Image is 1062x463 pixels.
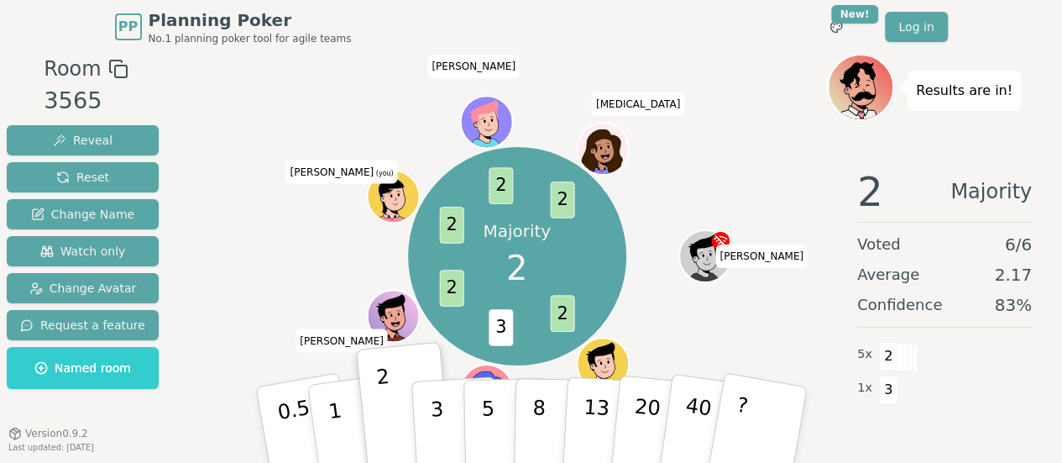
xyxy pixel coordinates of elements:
button: Version0.9.2 [8,427,88,440]
span: Reveal [53,132,112,149]
button: Request a feature [7,310,159,340]
span: Confidence [857,293,942,317]
span: 83 % [995,293,1032,317]
span: Click to change your name [285,160,397,184]
button: Reset [7,162,159,192]
span: Version 0.9.2 [25,427,88,440]
span: PP [118,17,138,37]
span: (you) [374,170,394,177]
span: Named room [34,360,131,376]
span: 6 / 6 [1005,233,1032,256]
span: Planning Poker [149,8,352,32]
span: 2 [506,243,527,293]
span: 2 [879,342,898,371]
span: Request a feature [20,317,145,334]
span: Change Avatar [29,280,137,297]
span: Average [857,263,919,287]
span: 3 [489,309,513,346]
span: 2 [489,167,513,204]
a: Log in [885,12,947,42]
span: Reset [56,169,109,186]
div: 3565 [44,84,128,118]
span: No.1 planning poker tool for agile teams [149,32,352,45]
button: Named room [7,347,159,389]
button: Click to change your avatar [369,172,417,221]
span: Last updated: [DATE] [8,443,94,452]
span: Click to change your name [427,55,520,78]
span: Change Name [31,206,134,223]
p: Results are in! [916,79,1012,103]
p: Majority [483,219,551,243]
span: 5 x [857,345,872,364]
span: Watch only [40,243,126,260]
span: Majority [950,171,1032,212]
span: 2.17 [994,263,1032,287]
div: New! [831,5,879,24]
button: Change Name [7,199,159,229]
button: Change Avatar [7,273,159,303]
span: Click to change your name [296,329,388,352]
span: Click to change your name [592,92,684,116]
span: 2 [550,295,574,332]
span: Click to change your name [715,245,808,268]
button: Reveal [7,125,159,155]
button: New! [821,12,851,42]
span: 2 [857,171,883,212]
p: 2 [374,365,396,456]
span: 2 [439,270,463,307]
span: 2 [439,207,463,244]
span: Room [44,54,101,84]
a: PPPlanning PokerNo.1 planning poker tool for agile teams [115,8,352,45]
button: Watch only [7,236,159,266]
span: 3 [879,376,898,404]
span: 1 x [857,379,872,397]
span: 2 [550,182,574,218]
span: Voted [857,233,901,256]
